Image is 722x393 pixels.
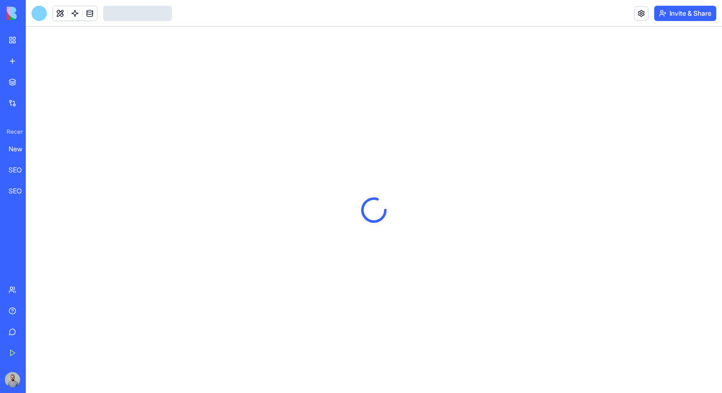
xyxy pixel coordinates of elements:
div: SEO Keyword Research Pro [9,186,35,196]
a: SEO Keyword Research Pro [3,160,41,180]
div: New App [9,144,35,154]
img: logo [7,7,66,20]
a: SEO Keyword Research Pro [3,181,41,201]
span: Recent [3,128,23,136]
div: SEO Keyword Research Pro [9,165,35,175]
a: New App [3,139,41,159]
button: Invite & Share [654,6,716,21]
img: image_123650291_bsq8ao.jpg [5,372,20,387]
